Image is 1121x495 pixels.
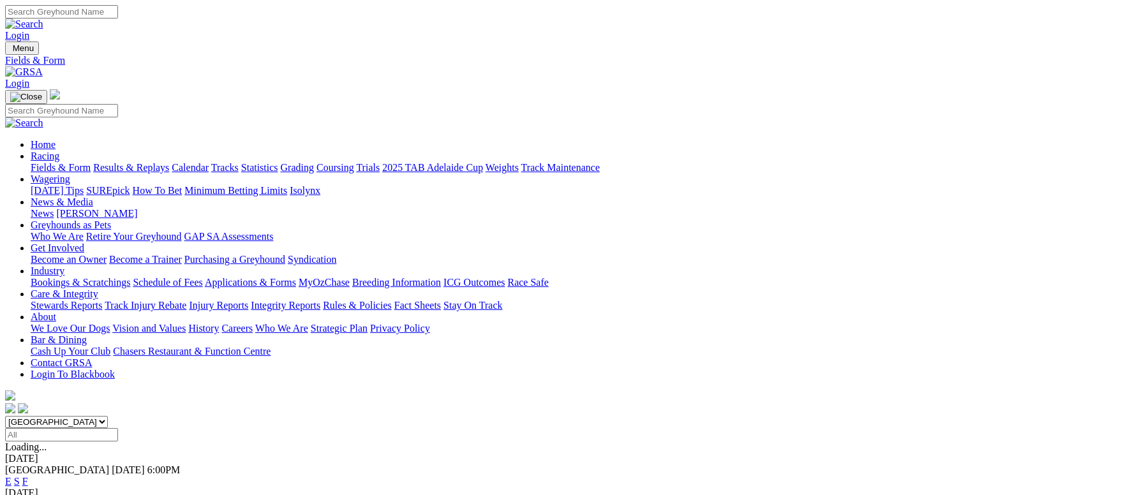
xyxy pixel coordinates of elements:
[31,323,1116,334] div: About
[31,334,87,345] a: Bar & Dining
[14,476,20,487] a: S
[521,162,600,173] a: Track Maintenance
[5,41,39,55] button: Toggle navigation
[352,277,441,288] a: Breeding Information
[211,162,239,173] a: Tracks
[31,162,1116,174] div: Racing
[184,254,285,265] a: Purchasing a Greyhound
[172,162,209,173] a: Calendar
[5,403,15,413] img: facebook.svg
[31,311,56,322] a: About
[382,162,483,173] a: 2025 TAB Adelaide Cup
[113,346,271,357] a: Chasers Restaurant & Function Centre
[288,254,336,265] a: Syndication
[5,30,29,41] a: Login
[31,254,107,265] a: Become an Owner
[5,441,47,452] span: Loading...
[31,277,1116,288] div: Industry
[5,453,1116,464] div: [DATE]
[86,185,130,196] a: SUREpick
[105,300,186,311] a: Track Injury Rebate
[112,323,186,334] a: Vision and Values
[31,357,92,368] a: Contact GRSA
[31,346,110,357] a: Cash Up Your Club
[443,300,502,311] a: Stay On Track
[31,231,1116,242] div: Greyhounds as Pets
[31,346,1116,357] div: Bar & Dining
[31,162,91,173] a: Fields & Form
[443,277,505,288] a: ICG Outcomes
[205,277,296,288] a: Applications & Forms
[31,174,70,184] a: Wagering
[5,66,43,78] img: GRSA
[5,78,29,89] a: Login
[184,185,287,196] a: Minimum Betting Limits
[5,476,11,487] a: E
[10,92,42,102] img: Close
[370,323,430,334] a: Privacy Policy
[31,185,84,196] a: [DATE] Tips
[31,254,1116,265] div: Get Involved
[18,403,28,413] img: twitter.svg
[5,104,118,117] input: Search
[31,265,64,276] a: Industry
[31,151,59,161] a: Racing
[31,139,56,150] a: Home
[31,219,111,230] a: Greyhounds as Pets
[5,55,1116,66] a: Fields & Form
[255,323,308,334] a: Who We Are
[507,277,548,288] a: Race Safe
[316,162,354,173] a: Coursing
[299,277,350,288] a: MyOzChase
[13,43,34,53] span: Menu
[31,208,54,219] a: News
[31,277,130,288] a: Bookings & Scratchings
[50,89,60,100] img: logo-grsa-white.png
[241,162,278,173] a: Statistics
[281,162,314,173] a: Grading
[290,185,320,196] a: Isolynx
[112,464,145,475] span: [DATE]
[5,428,118,441] input: Select date
[486,162,519,173] a: Weights
[5,390,15,401] img: logo-grsa-white.png
[31,323,110,334] a: We Love Our Dogs
[133,277,202,288] a: Schedule of Fees
[5,90,47,104] button: Toggle navigation
[184,231,274,242] a: GAP SA Assessments
[5,117,43,129] img: Search
[93,162,169,173] a: Results & Replays
[31,300,102,311] a: Stewards Reports
[5,18,43,30] img: Search
[311,323,367,334] a: Strategic Plan
[221,323,253,334] a: Careers
[147,464,181,475] span: 6:00PM
[31,300,1116,311] div: Care & Integrity
[251,300,320,311] a: Integrity Reports
[86,231,182,242] a: Retire Your Greyhound
[22,476,28,487] a: F
[31,288,98,299] a: Care & Integrity
[56,208,137,219] a: [PERSON_NAME]
[31,242,84,253] a: Get Involved
[394,300,441,311] a: Fact Sheets
[31,208,1116,219] div: News & Media
[133,185,182,196] a: How To Bet
[31,196,93,207] a: News & Media
[31,369,115,380] a: Login To Blackbook
[5,5,118,18] input: Search
[188,323,219,334] a: History
[31,185,1116,196] div: Wagering
[5,464,109,475] span: [GEOGRAPHIC_DATA]
[323,300,392,311] a: Rules & Policies
[31,231,84,242] a: Who We Are
[189,300,248,311] a: Injury Reports
[109,254,182,265] a: Become a Trainer
[356,162,380,173] a: Trials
